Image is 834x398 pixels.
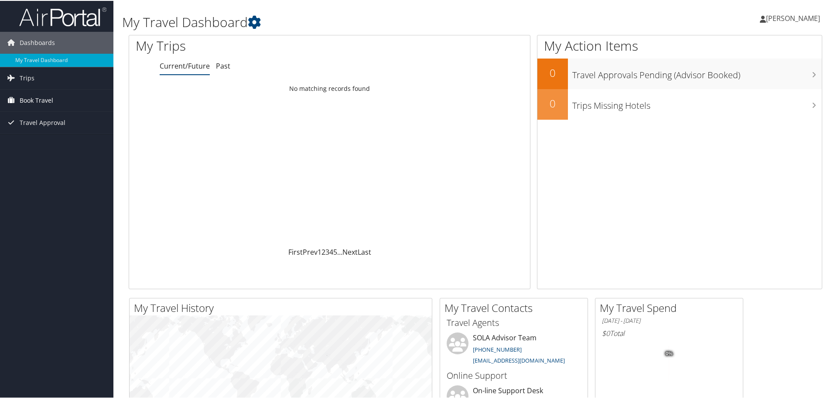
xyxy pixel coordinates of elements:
[337,246,342,256] span: …
[760,4,829,31] a: [PERSON_NAME]
[216,60,230,70] a: Past
[136,36,356,54] h1: My Trips
[602,328,610,337] span: $0
[666,350,673,356] tspan: 0%
[20,31,55,53] span: Dashboards
[333,246,337,256] a: 5
[473,356,565,363] a: [EMAIL_ADDRESS][DOMAIN_NAME]
[303,246,318,256] a: Prev
[20,89,53,111] span: Book Travel
[20,66,34,88] span: Trips
[444,300,588,315] h2: My Travel Contacts
[766,13,820,22] span: [PERSON_NAME]
[358,246,371,256] a: Last
[442,332,585,367] li: SOLA Advisor Team
[537,88,822,119] a: 0Trips Missing Hotels
[572,94,822,111] h3: Trips Missing Hotels
[600,300,743,315] h2: My Travel Spend
[537,36,822,54] h1: My Action Items
[447,369,581,381] h3: Online Support
[122,12,593,31] h1: My Travel Dashboard
[134,300,432,315] h2: My Travel History
[342,246,358,256] a: Next
[318,246,321,256] a: 1
[20,111,65,133] span: Travel Approval
[325,246,329,256] a: 3
[602,328,736,337] h6: Total
[572,64,822,80] h3: Travel Approvals Pending (Advisor Booked)
[129,80,530,96] td: No matching records found
[602,316,736,324] h6: [DATE] - [DATE]
[537,65,568,80] h2: 0
[473,345,522,353] a: [PHONE_NUMBER]
[288,246,303,256] a: First
[537,95,568,110] h2: 0
[19,6,106,26] img: airportal-logo.png
[321,246,325,256] a: 2
[447,316,581,328] h3: Travel Agents
[329,246,333,256] a: 4
[160,60,210,70] a: Current/Future
[537,58,822,88] a: 0Travel Approvals Pending (Advisor Booked)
